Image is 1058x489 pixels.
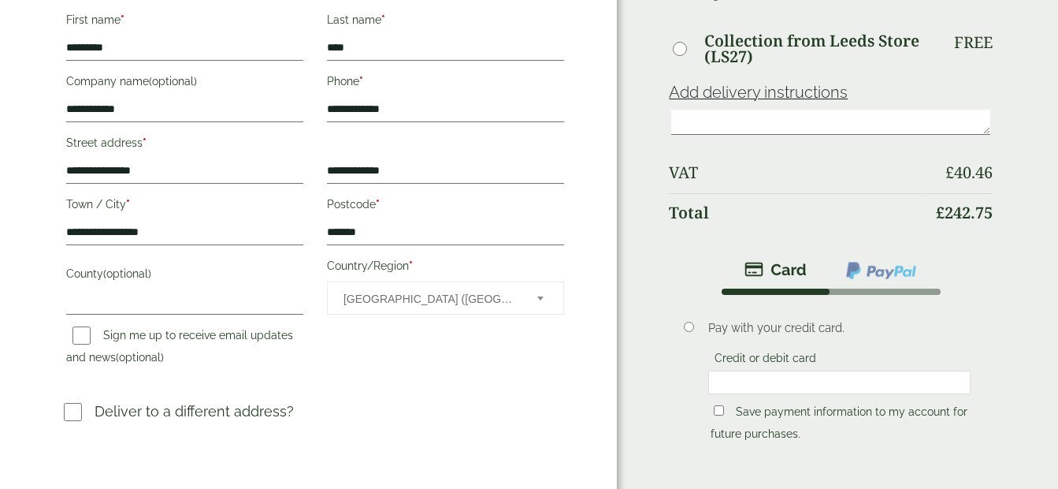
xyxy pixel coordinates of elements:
span: £ [936,202,945,223]
label: Sign me up to receive email updates and news [66,329,293,368]
label: Phone [327,70,564,97]
label: Country/Region [327,255,564,282]
abbr: required [376,198,380,211]
span: Country/Region [327,282,564,315]
th: Total [669,193,925,232]
p: Pay with your credit card. [708,319,971,337]
label: Company name [66,70,303,97]
input: Sign me up to receive email updates and news(optional) [72,327,91,345]
span: (optional) [149,75,197,88]
abbr: required [126,198,130,211]
abbr: required [381,13,385,26]
abbr: required [359,75,363,88]
th: VAT [669,154,925,192]
abbr: required [409,259,413,272]
img: ppcp-gateway.png [845,260,918,281]
abbr: required [121,13,124,26]
label: Credit or debit card [708,352,822,369]
span: (optional) [116,351,164,364]
bdi: 40.46 [945,162,993,183]
span: (optional) [103,267,151,280]
p: Free [954,33,993,52]
label: Street address [66,132,303,159]
bdi: 242.75 [936,202,993,223]
iframe: Secure card payment input frame [713,375,966,390]
label: Collection from Leeds Store (LS27) [704,33,925,65]
label: Last name [327,9,564,35]
a: Add delivery instructions [669,83,848,102]
span: United Kingdom (UK) [343,282,516,315]
label: First name [66,9,303,35]
label: Save payment information to my account for future purchases. [711,405,967,445]
label: Town / City [66,193,303,220]
p: Deliver to a different address? [95,401,294,422]
label: County [66,263,303,289]
span: £ [945,162,954,183]
img: stripe.png [744,260,807,279]
label: Postcode [327,193,564,220]
abbr: required [143,136,147,149]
